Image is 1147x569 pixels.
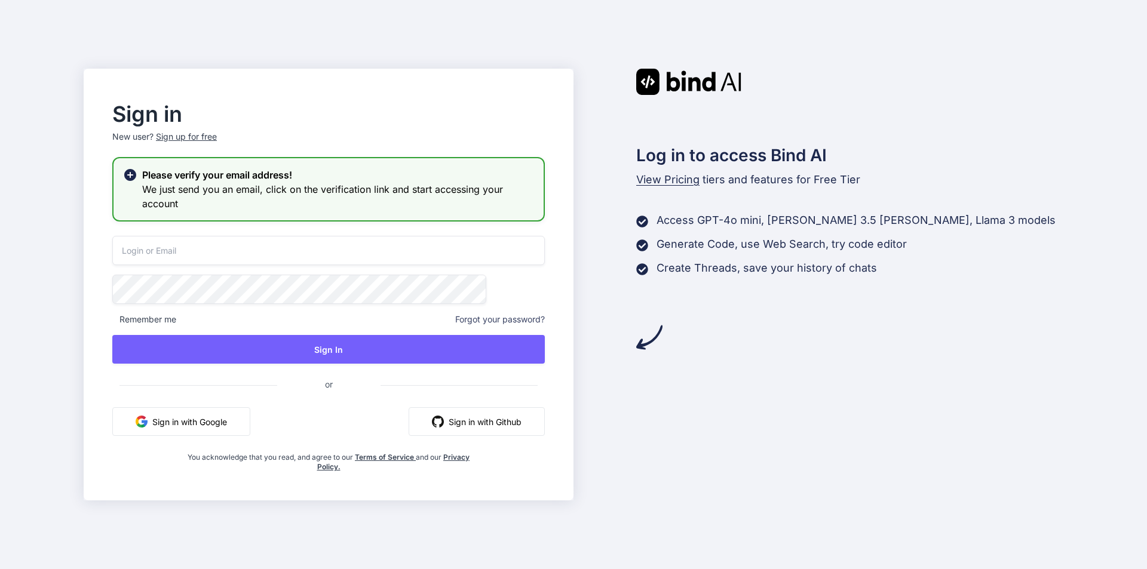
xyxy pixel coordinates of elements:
p: Access GPT-4o mini, [PERSON_NAME] 3.5 [PERSON_NAME], Llama 3 models [657,212,1056,229]
h3: We just send you an email, click on the verification link and start accessing your account [142,182,534,211]
button: Sign in with Github [409,407,545,436]
img: github [432,416,444,427]
div: You acknowledge that you read, and agree to our and our [185,445,473,472]
a: Terms of Service [355,453,416,462]
img: arrow [636,324,663,350]
h2: Log in to access Bind AI [636,143,1063,168]
h2: Sign in [112,104,545,124]
p: Generate Code, use Web Search, try code editor [657,236,907,253]
p: New user? [112,131,545,157]
span: View Pricing [636,173,700,186]
img: Bind AI logo [636,69,741,95]
p: Create Threads, save your history of chats [657,260,877,276]
p: tiers and features for Free Tier [636,171,1063,188]
span: or [277,370,381,399]
a: Privacy Policy. [317,453,470,471]
img: google [136,416,148,427]
span: Forgot your password? [455,313,545,325]
button: Sign in with Google [112,407,250,436]
span: Remember me [112,313,176,325]
input: Login or Email [112,236,545,265]
h2: Please verify your email address! [142,168,534,182]
button: Sign In [112,335,545,364]
div: Sign up for free [156,131,217,143]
